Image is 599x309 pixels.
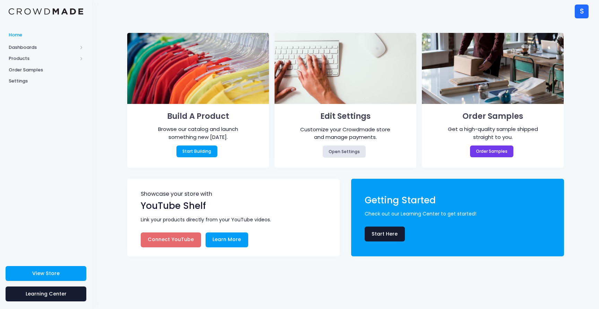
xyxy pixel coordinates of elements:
a: Order Samples [470,145,514,157]
span: View Store [32,270,60,277]
a: Connect YouTube [141,232,201,247]
a: View Store [6,266,86,281]
span: Getting Started [365,194,436,206]
h1: Build A Product [137,109,259,123]
a: Open Settings [323,145,366,157]
span: Check out our Learning Center to get started! [365,210,554,218]
img: Logo [9,8,83,15]
span: Showcase your store with [141,191,328,199]
span: Products [9,55,77,62]
span: Settings [9,78,83,85]
div: Get a high-quality sample shipped straight to you. [443,125,542,141]
span: Home [9,32,83,38]
div: S [575,5,589,18]
h1: Edit Settings [285,109,406,123]
span: YouTube Shelf [141,200,206,212]
h1: Order Samples [432,109,554,123]
a: Learning Center [6,286,86,301]
span: Dashboards [9,44,77,51]
a: Start Building [176,145,217,157]
span: Learning Center [26,290,67,297]
a: Start Here [365,227,405,241]
span: Link your products directly from your YouTube videos. [141,216,330,223]
div: Browse our catalog and launch something new [DATE]. [148,125,248,141]
div: Customize your Crowdmade store and manage payments. [296,126,395,141]
span: Order Samples [9,67,83,73]
a: Learn More [206,232,248,247]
